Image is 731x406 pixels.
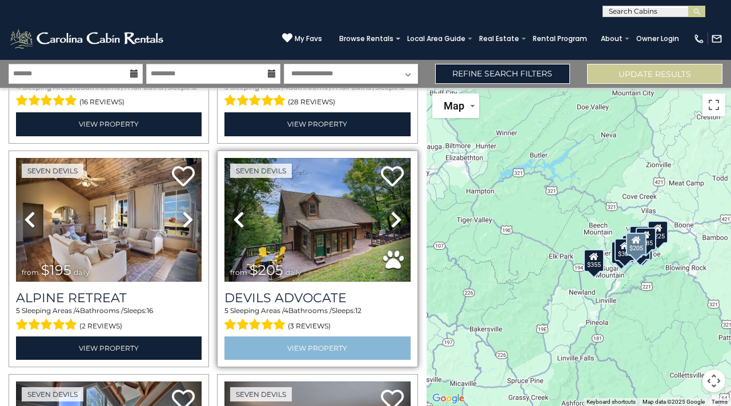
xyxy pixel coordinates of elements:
[527,31,593,47] a: Rental Program
[16,112,202,136] a: View Property
[295,34,322,44] span: My Favs
[288,319,331,334] span: (3 reviews)
[636,228,657,250] div: $485
[473,31,525,47] a: Real Estate
[224,336,410,360] a: View Property
[230,387,292,401] a: Seven Devils
[642,399,705,405] span: Map data ©2025 Google
[16,158,202,282] img: thumbnail_165401218.jpeg
[622,235,643,258] div: $330
[16,290,202,306] a: Alpine Retreat
[712,399,728,405] a: Terms
[286,268,302,277] span: daily
[224,306,228,315] span: 5
[334,31,399,47] a: Browse Rentals
[79,319,122,334] span: (2 reviews)
[22,387,83,401] a: Seven Devils
[630,226,650,249] div: $230
[9,27,167,50] img: White-1-2.png
[224,290,410,306] a: Devils Advocate
[429,391,467,406] a: Open this area in Google Maps (opens a new window)
[711,33,722,44] img: mail-regular-white.png
[16,306,20,315] span: 5
[355,306,362,315] span: 12
[147,306,153,315] span: 16
[41,262,71,278] span: $195
[224,306,410,333] div: Sleeping Areas / Bathrooms / Sleeps:
[693,33,705,44] img: phone-regular-white.png
[250,262,283,278] span: $205
[22,164,83,178] a: Seven Devils
[587,64,722,84] button: Update Results
[282,33,322,44] a: My Favs
[74,268,90,277] span: daily
[16,306,202,333] div: Sleeping Areas / Bathrooms / Sleeps:
[230,164,292,178] a: Seven Devils
[626,233,646,255] div: $205
[284,306,288,315] span: 4
[584,249,604,272] div: $355
[702,370,725,392] button: Map camera controls
[611,241,632,264] div: $140
[75,306,80,315] span: 4
[288,95,335,109] span: (28 reviews)
[16,82,202,109] div: Sleeping Areas / Bathrooms / Sleeps:
[587,398,636,406] button: Keyboard shortcuts
[648,221,669,243] div: $225
[614,238,635,261] div: $305
[612,240,632,263] div: $140
[172,165,195,189] a: Add to favorites
[22,268,39,277] span: from
[16,336,202,360] a: View Property
[432,94,479,118] button: Change map style
[444,100,464,112] span: Map
[224,158,410,282] img: thumbnail_165206836.jpeg
[224,112,410,136] a: View Property
[429,391,467,406] img: Google
[230,268,247,277] span: from
[702,94,725,116] button: Toggle fullscreen view
[401,31,471,47] a: Local Area Guide
[224,82,410,109] div: Sleeping Areas / Bathrooms / Sleeps:
[629,230,649,253] div: $325
[595,31,628,47] a: About
[630,31,685,47] a: Owner Login
[435,64,571,84] a: Refine Search Filters
[79,95,124,109] span: (16 reviews)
